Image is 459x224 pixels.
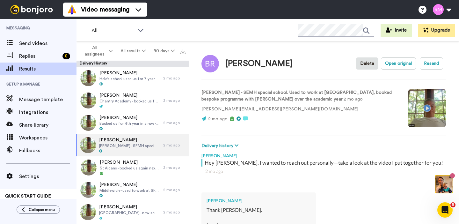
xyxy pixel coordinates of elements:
span: St Aidans - booked us again next year for Y11 in Feb and Y9 in June [100,166,160,171]
span: Workspaces [19,134,76,142]
span: [PERSON_NAME] [99,182,160,188]
button: Invite [381,24,412,37]
a: [PERSON_NAME][GEOGRAPHIC_DATA] - new school booked big package Y11/Y10/Y8 Heroes, extensions with... [76,201,189,223]
span: Settings [19,173,76,180]
div: 2 mo ago [163,143,186,148]
a: [PERSON_NAME]Booked us for 4th year in a row - Y9 WAI in Feb with [PERSON_NAME]2 mo ago [76,112,189,134]
span: Middlewich - used to work at SFX. Booked us last year and booked again for Y9 [99,188,160,193]
a: [PERSON_NAME]St Aidans - booked us again next year for Y11 in Feb and Y9 in June2 mo ago [76,156,189,179]
span: 2 mo ago [208,117,228,121]
span: All assignees [82,45,107,57]
span: Integrations [19,108,76,116]
span: Results [19,65,76,73]
div: Delivery History [76,61,189,67]
div: [PERSON_NAME] [201,149,446,159]
iframe: Intercom live chat [437,202,453,218]
div: [PERSON_NAME] [225,59,293,68]
img: f0efc91e-8f4a-4e4a-ae02-1cdb56d5200c-thumb.jpg [80,93,96,108]
button: Upgrade [418,24,455,37]
span: Fallbacks [19,147,76,154]
button: Open original [381,57,416,70]
img: fedf340b-cfa9-43ea-8aae-ac4fcfd47f5c-thumb.jpg [80,137,96,153]
span: [PERSON_NAME] - SEMH special school. Used to work at [GEOGRAPHIC_DATA], booked bespoke programme ... [99,143,160,148]
div: 2 mo ago [163,187,186,192]
button: 90 days [149,45,178,57]
span: QUICK START GUIDE [5,194,51,198]
div: 2 mo ago [205,168,442,175]
img: Image of Barry Reed [201,55,219,72]
div: [PERSON_NAME] [207,198,311,204]
div: 8 [62,53,70,59]
strong: [PERSON_NAME] - SEMH special school. Used to work at [GEOGRAPHIC_DATA], booked bespoke programme ... [201,90,392,101]
span: [GEOGRAPHIC_DATA] - new school booked big package Y11/Y10/Y8 Heroes, extensions with [PERSON_NAME... [99,210,160,215]
div: 2 mo ago [163,76,186,81]
div: 2 mo ago [163,120,186,125]
span: Chantry Academy - booked us for the 3rd year, [PERSON_NAME] and T Y11 Final Push in January [99,99,160,104]
button: Resend [420,57,443,70]
button: All assignees [78,42,117,60]
span: [PERSON_NAME] [99,115,160,121]
span: Replies [19,52,60,60]
img: export.svg [180,49,186,54]
img: ff0b6c31-6ea6-4e74-8401-27f1efaa4df3-thumb.jpg [80,70,96,86]
p: : 2 mo ago [201,89,398,103]
span: Share library [19,121,76,129]
img: 663a2a28-b01d-4885-a1f2-475052827e65-thumb.jpg [80,182,96,198]
a: [PERSON_NAME]Chantry Academy - booked us for the 3rd year, [PERSON_NAME] and T Y11 Final Push in ... [76,89,189,112]
img: bj-logo-header-white.svg [8,5,55,14]
span: [PERSON_NAME] [99,137,160,143]
img: cce693a8-56db-44be-9fd4-922b6d782bd7-thumb.jpg [81,160,97,175]
span: Message template [19,96,76,103]
div: 2 mo ago [163,98,186,103]
span: Send videos [19,40,76,47]
a: [PERSON_NAME][PERSON_NAME] - SEMH special school. Used to work at [GEOGRAPHIC_DATA], booked bespo... [76,134,189,156]
span: Booked us for 4th year in a row - Y9 WAI in Feb with [PERSON_NAME] [99,121,160,126]
button: Collapse menu [17,205,60,214]
button: Delivery history [201,142,240,149]
a: [PERSON_NAME]Middlewich - used to work at SFX. Booked us last year and booked again for Y92 mo ago [76,179,189,201]
button: All results [117,45,150,57]
span: [PERSON_NAME] [99,70,160,76]
span: Video messaging [81,5,129,14]
img: f632951b-737d-45bb-98cb-249cbfefa6b9-thumb.jpg [80,204,96,220]
button: Delete [356,57,378,70]
span: Hele's school used us for 7 years. Booked Y9 + Heroes + 5 Live in Dec with [PERSON_NAME] and T [99,76,160,81]
div: 2 mo ago [163,165,186,170]
a: [PERSON_NAME]Hele's school used us for 7 years. Booked Y9 + Heroes + 5 Live in Dec with [PERSON_N... [76,67,189,89]
div: Hey [PERSON_NAME], I wanted to reach out personally—take a look at the video I put together for you! [205,159,445,167]
div: 2 mo ago [163,210,186,215]
span: All [91,27,134,34]
button: Export all results that match these filters now. [178,46,187,56]
span: 5 [450,202,455,207]
span: Collapse menu [29,207,55,212]
span: [PERSON_NAME] [99,204,160,210]
img: vm-color.svg [67,4,77,15]
p: [PERSON_NAME][EMAIL_ADDRESS][PERSON_NAME][DOMAIN_NAME] [201,106,398,113]
img: 5a8ab766-0389-4b34-9d84-338d087c2951-thumb.jpg [80,115,96,131]
span: [PERSON_NAME] [100,159,160,166]
span: [PERSON_NAME] [99,92,160,99]
img: 5087268b-a063-445d-b3f7-59d8cce3615b-1541509651.jpg [1,1,18,19]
